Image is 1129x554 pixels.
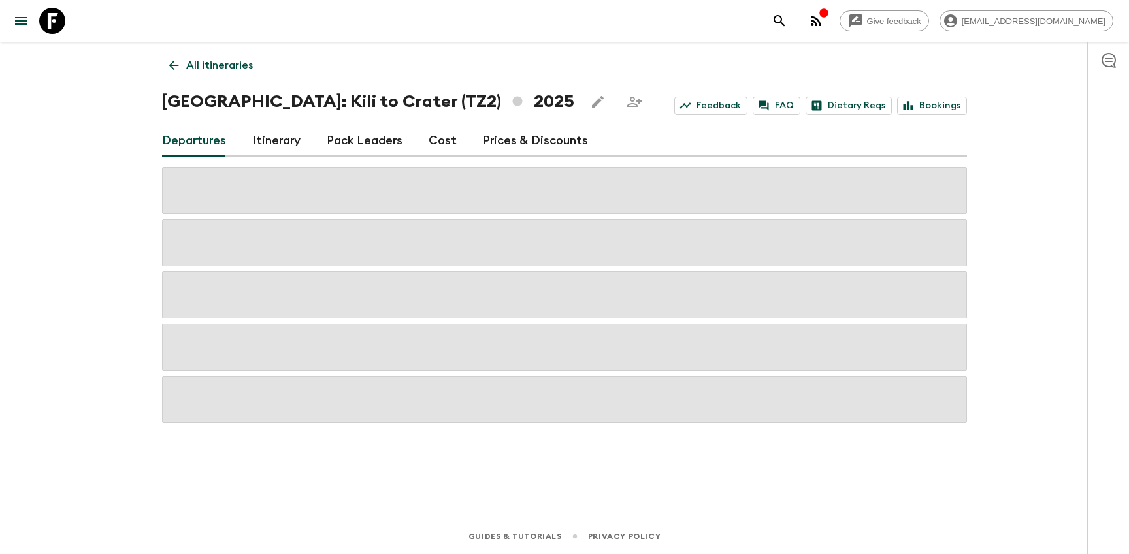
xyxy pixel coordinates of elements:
a: Pack Leaders [327,125,402,157]
a: Bookings [897,97,967,115]
a: Guides & Tutorials [468,529,562,544]
span: Share this itinerary [621,89,647,115]
a: Privacy Policy [588,529,661,544]
h1: [GEOGRAPHIC_DATA]: Kili to Crater (TZ2) 2025 [162,89,574,115]
a: Dietary Reqs [806,97,892,115]
a: Give feedback [840,10,929,31]
p: All itineraries [186,57,253,73]
button: search adventures [766,8,793,34]
a: FAQ [753,97,800,115]
a: Cost [429,125,457,157]
a: Departures [162,125,226,157]
span: [EMAIL_ADDRESS][DOMAIN_NAME] [955,16,1113,26]
a: Feedback [674,97,747,115]
a: All itineraries [162,52,260,78]
a: Prices & Discounts [483,125,588,157]
span: Give feedback [860,16,928,26]
a: Itinerary [252,125,301,157]
button: Edit this itinerary [585,89,611,115]
button: menu [8,8,34,34]
div: [EMAIL_ADDRESS][DOMAIN_NAME] [940,10,1113,31]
